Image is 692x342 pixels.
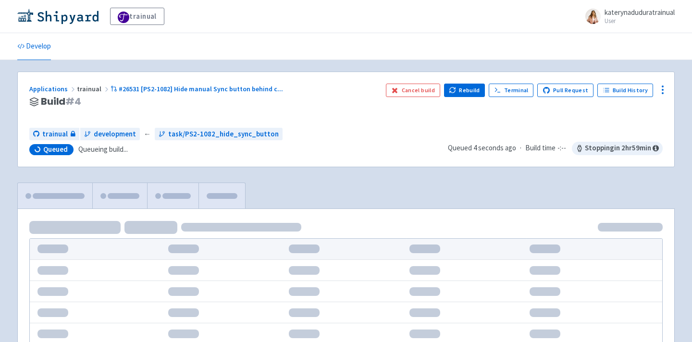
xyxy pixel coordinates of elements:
[473,143,516,152] time: 4 seconds ago
[65,95,81,108] span: # 4
[444,84,485,97] button: Rebuild
[144,129,151,140] span: ←
[29,128,79,141] a: trainual
[557,143,566,154] span: -:--
[489,84,533,97] a: Terminal
[155,128,283,141] a: task/PS2-1082_hide_sync_button
[386,84,440,97] button: Cancel build
[80,128,140,141] a: development
[580,9,675,24] a: katerynaduduratrainual User
[110,8,164,25] a: trainual
[17,9,99,24] img: Shipyard logo
[525,143,556,154] span: Build time
[94,129,136,140] span: development
[448,143,516,152] span: Queued
[111,85,284,93] a: #26531 [PS2-1082] Hide manual Sync button behind c...
[42,129,68,140] span: trainual
[17,33,51,60] a: Develop
[605,8,675,17] span: katerynaduduratrainual
[119,85,283,93] span: #26531 [PS2-1082] Hide manual Sync button behind c ...
[448,142,663,155] div: ·
[77,85,111,93] span: trainual
[29,85,77,93] a: Applications
[78,144,128,155] span: Queueing build...
[168,129,279,140] span: task/PS2-1082_hide_sync_button
[597,84,653,97] a: Build History
[537,84,593,97] a: Pull Request
[572,142,663,155] span: Stopping in 2 hr 59 min
[605,18,675,24] small: User
[43,145,68,154] span: Queued
[41,96,81,107] span: Build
